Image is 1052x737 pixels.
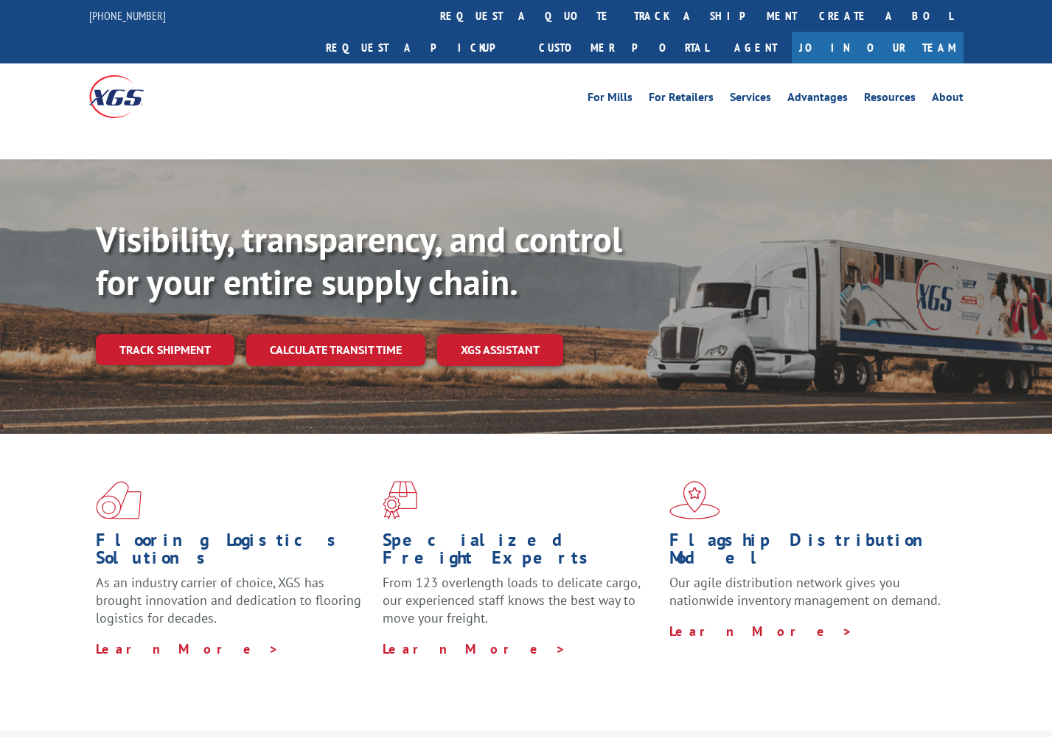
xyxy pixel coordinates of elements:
h1: Specialized Freight Experts [383,531,658,574]
img: xgs-icon-flagship-distribution-model-red [669,481,720,519]
a: Learn More > [669,623,853,640]
a: Customer Portal [528,32,720,63]
a: Learn More > [383,640,566,657]
h1: Flagship Distribution Model [669,531,945,574]
span: Our agile distribution network gives you nationwide inventory management on demand. [669,574,941,609]
a: Advantages [787,91,848,108]
h1: Flooring Logistics Solutions [96,531,372,574]
a: Calculate transit time [246,334,425,366]
a: Resources [864,91,916,108]
img: xgs-icon-focused-on-flooring-red [383,481,417,519]
img: xgs-icon-total-supply-chain-intelligence-red [96,481,142,519]
a: Services [730,91,771,108]
b: Visibility, transparency, and control for your entire supply chain. [96,216,622,305]
span: As an industry carrier of choice, XGS has brought innovation and dedication to flooring logistics... [96,574,361,626]
a: For Retailers [649,91,714,108]
a: [PHONE_NUMBER] [89,8,166,23]
a: Track shipment [96,334,234,365]
a: XGS ASSISTANT [437,334,563,366]
p: From 123 overlength loads to delicate cargo, our experienced staff knows the best way to move you... [383,574,658,640]
a: Agent [720,32,792,63]
a: Request a pickup [315,32,528,63]
a: About [932,91,964,108]
a: Join Our Team [792,32,964,63]
a: Learn More > [96,640,279,657]
a: For Mills [588,91,633,108]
